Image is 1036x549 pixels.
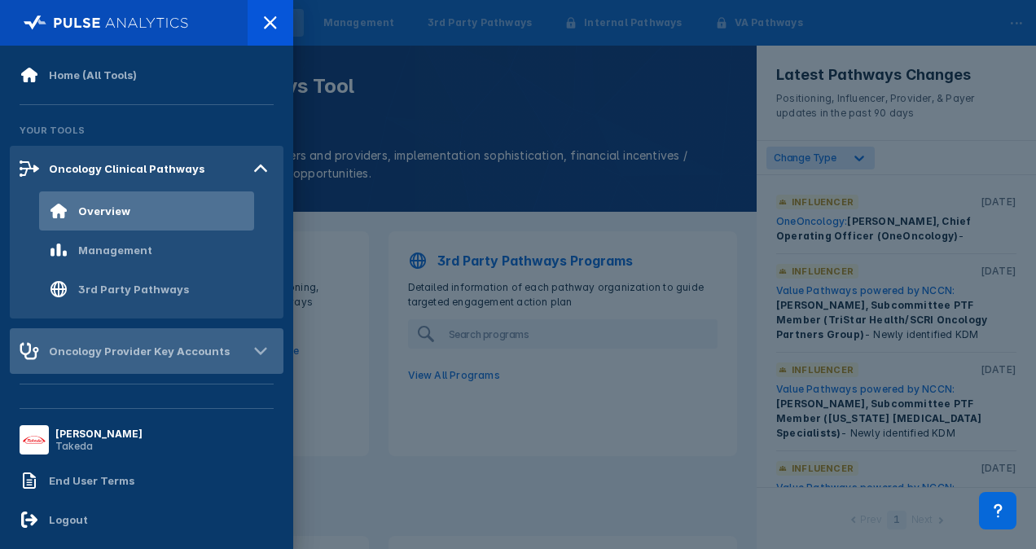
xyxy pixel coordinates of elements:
img: pulse-logo-full-white.svg [24,11,189,34]
div: Takeda [55,440,143,452]
div: End User Terms [49,474,134,487]
a: Management [10,231,283,270]
div: Oncology Provider Key Accounts [49,345,230,358]
div: Your Tools [10,115,283,146]
div: Management [78,244,152,257]
a: Overview [10,191,283,231]
div: 3rd Party Pathways [78,283,189,296]
div: Logout [49,513,88,526]
div: Contact Support [979,492,1016,529]
div: [PERSON_NAME] [55,428,143,440]
a: Home (All Tools) [10,55,283,94]
a: 3rd Party Pathways [10,270,283,309]
div: Oncology Clinical Pathways [49,162,204,175]
img: menu button [23,428,46,451]
a: End User Terms [10,461,283,500]
div: Overview [78,204,130,217]
div: Home (All Tools) [49,68,137,81]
